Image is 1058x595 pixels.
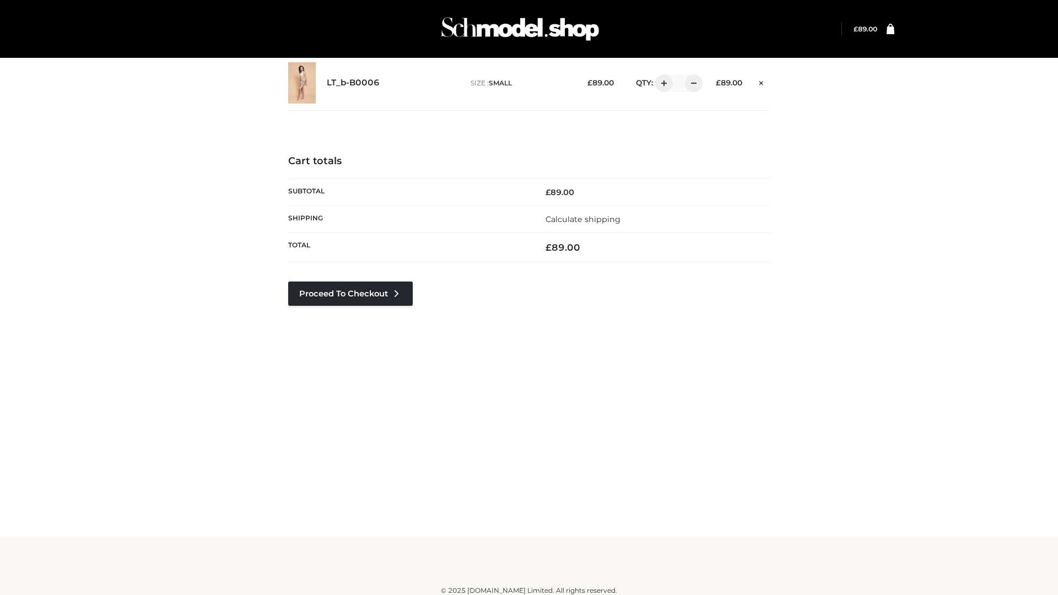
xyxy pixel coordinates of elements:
bdi: 89.00 [546,242,580,253]
bdi: 89.00 [546,187,574,197]
span: £ [854,25,858,33]
h4: Cart totals [288,155,770,167]
p: size : [471,78,570,88]
span: £ [546,187,550,197]
bdi: 89.00 [716,78,742,87]
bdi: 89.00 [587,78,614,87]
span: £ [587,78,592,87]
img: Schmodel Admin 964 [438,7,603,51]
span: £ [716,78,721,87]
th: Subtotal [288,178,529,205]
a: LT_b-B0006 [327,78,380,88]
a: Remove this item [753,74,770,89]
a: Calculate shipping [546,214,620,224]
span: SMALL [489,79,512,87]
bdi: 89.00 [854,25,877,33]
div: QTY: [625,74,699,92]
a: Proceed to Checkout [288,282,413,306]
th: Total [288,233,529,262]
a: £89.00 [854,25,877,33]
span: £ [546,242,552,253]
th: Shipping [288,205,529,232]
